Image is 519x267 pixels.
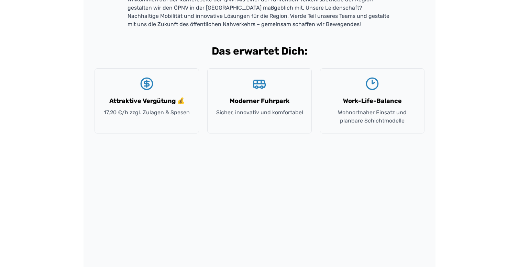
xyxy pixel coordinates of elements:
[109,97,185,105] font: Attraktive Vergütung 💰
[230,97,290,105] font: Moderner Fuhrpark
[343,97,402,105] font: Work-Life-Balance
[365,77,379,91] svg: Uhr2
[253,77,266,91] svg: Bus
[104,109,190,116] font: 17,20 €/h zzgl. Zulagen & Spesen
[216,109,303,116] font: Sicher, innovativ und komfortabel
[140,77,154,91] svg: KreisDollarZeichen
[338,109,407,124] font: Wohnortnaher Einsatz und planbare Schichtmodelle
[212,45,308,57] font: Das erwartet Dich:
